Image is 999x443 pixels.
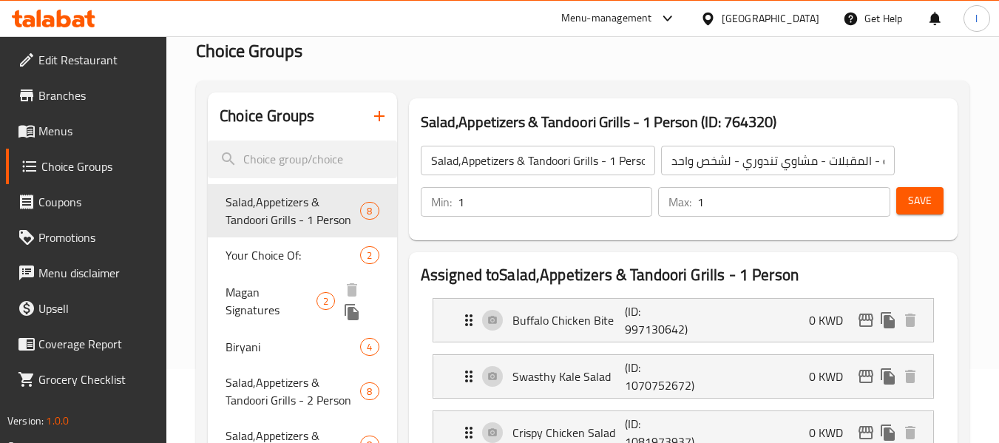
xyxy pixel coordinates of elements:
[208,329,396,365] div: Biryani4
[38,87,155,104] span: Branches
[38,264,155,282] span: Menu disclaimer
[208,141,396,178] input: search
[431,193,452,211] p: Min:
[433,355,933,398] div: Expand
[208,273,396,329] div: Magan Signatures2deleteduplicate
[360,338,379,356] div: Choices
[512,424,626,442] p: Crispy Chicken Salad
[6,149,167,184] a: Choice Groups
[6,291,167,326] a: Upsell
[38,51,155,69] span: Edit Restaurant
[7,411,44,430] span: Version:
[877,365,899,388] button: duplicate
[433,299,933,342] div: Expand
[361,340,378,354] span: 4
[6,362,167,397] a: Grocery Checklist
[421,264,946,286] h2: Assigned to Salad,Appetizers & Tandoori Grills - 1 Person
[360,246,379,264] div: Choices
[809,368,855,385] p: 0 KWD
[38,122,155,140] span: Menus
[361,204,378,218] span: 8
[561,10,652,27] div: Menu-management
[975,10,978,27] span: l
[38,193,155,211] span: Coupons
[877,309,899,331] button: duplicate
[208,237,396,273] div: Your Choice Of:2
[38,335,155,353] span: Coverage Report
[361,385,378,399] span: 8
[341,279,363,301] button: delete
[360,382,379,400] div: Choices
[208,365,396,418] div: Salad,Appetizers & Tandoori Grills - 2 Person8
[809,311,855,329] p: 0 KWD
[899,365,921,388] button: delete
[625,359,700,394] p: (ID: 1070752672)
[809,424,855,442] p: 0 KWD
[6,113,167,149] a: Menus
[421,292,946,348] li: Expand
[226,193,360,229] span: Salad,Appetizers & Tandoori Grills - 1 Person
[38,371,155,388] span: Grocery Checklist
[668,193,691,211] p: Max:
[196,34,302,67] span: Choice Groups
[6,78,167,113] a: Branches
[38,300,155,317] span: Upsell
[6,42,167,78] a: Edit Restaurant
[6,326,167,362] a: Coverage Report
[226,283,316,319] span: Magan Signatures
[226,373,360,409] span: Salad,Appetizers & Tandoori Grills - 2 Person
[6,255,167,291] a: Menu disclaimer
[361,248,378,263] span: 2
[226,246,360,264] span: Your Choice Of:
[208,184,396,237] div: Salad,Appetizers & Tandoori Grills - 1 Person8
[908,192,932,210] span: Save
[316,292,335,310] div: Choices
[317,294,334,308] span: 2
[341,301,363,323] button: duplicate
[512,368,626,385] p: Swasthy Kale Salad
[360,202,379,220] div: Choices
[6,220,167,255] a: Promotions
[38,229,155,246] span: Promotions
[855,365,877,388] button: edit
[896,187,944,214] button: Save
[512,311,626,329] p: Buffalo Chicken Bite
[6,184,167,220] a: Coupons
[899,309,921,331] button: delete
[855,309,877,331] button: edit
[421,348,946,405] li: Expand
[722,10,819,27] div: [GEOGRAPHIC_DATA]
[220,105,314,127] h2: Choice Groups
[41,158,155,175] span: Choice Groups
[226,338,360,356] span: Biryani
[625,302,700,338] p: (ID: 997130642)
[46,411,69,430] span: 1.0.0
[421,110,946,134] h3: Salad,Appetizers & Tandoori Grills - 1 Person (ID: 764320)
